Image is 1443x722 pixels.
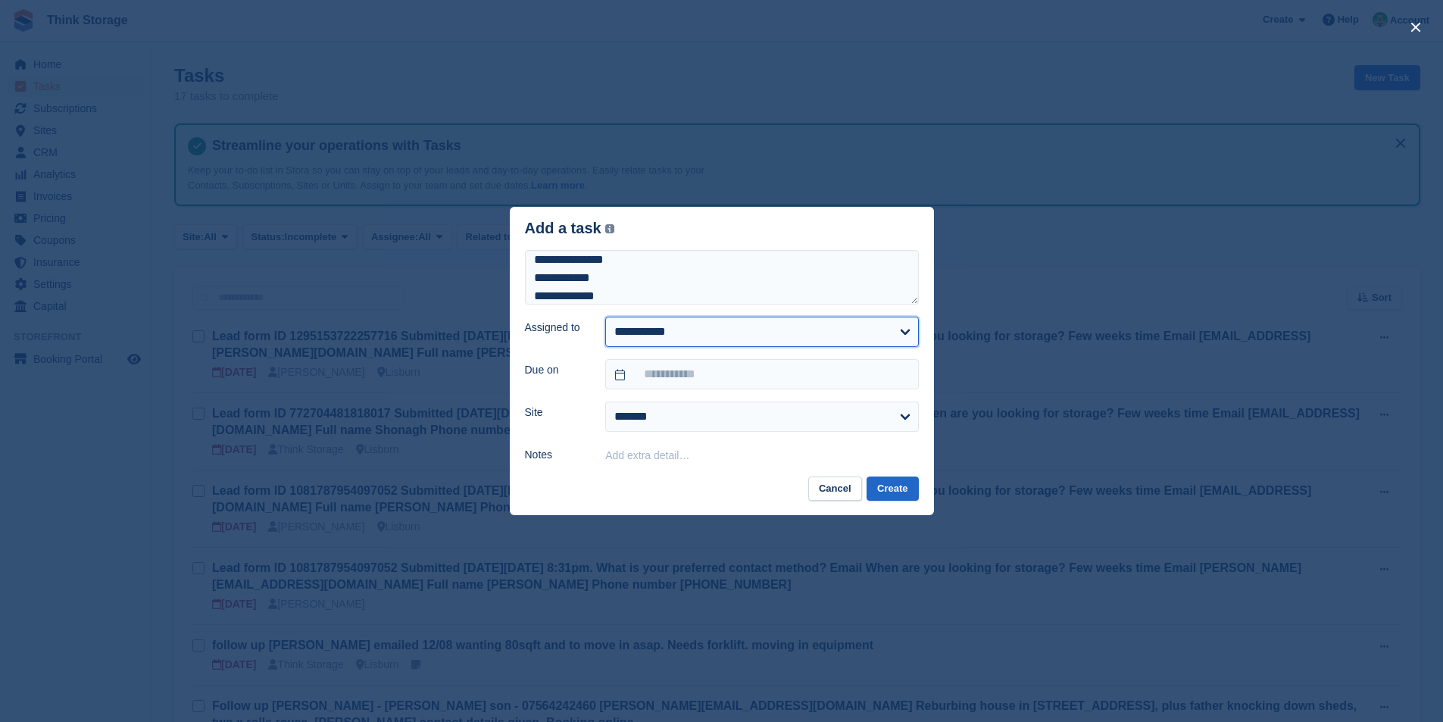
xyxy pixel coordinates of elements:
[867,477,918,502] button: Create
[605,224,614,233] img: icon-info-grey-7440780725fd019a000dd9b08b2336e03edf1995a4989e88bcd33f0948082b44.svg
[525,405,588,420] label: Site
[525,220,615,237] div: Add a task
[808,477,862,502] button: Cancel
[605,449,689,461] button: Add extra detail…
[1404,15,1428,39] button: close
[525,320,588,336] label: Assigned to
[525,362,588,378] label: Due on
[525,447,588,463] label: Notes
